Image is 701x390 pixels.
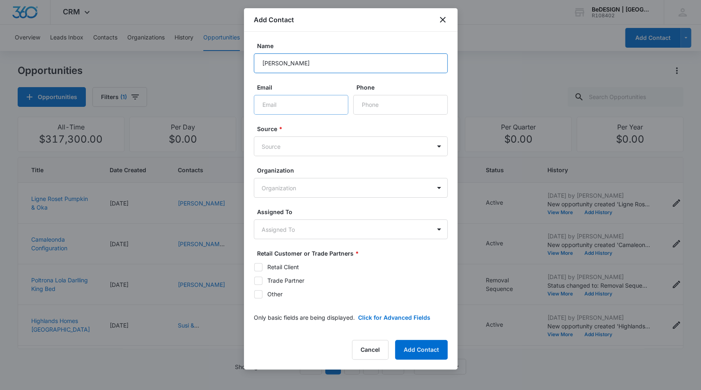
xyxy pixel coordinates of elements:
[438,15,448,25] button: close
[257,83,352,92] label: Email
[254,15,294,25] h1: Add Contact
[267,263,299,271] div: Retail Client
[254,95,348,115] input: Email
[395,340,448,360] button: Add Contact
[267,290,283,298] div: Other
[254,313,355,322] p: Only basic fields are being displayed.
[358,313,430,322] button: Click for Advanced Fields
[257,208,451,216] label: Assigned To
[257,125,451,133] label: Source
[257,249,451,258] label: Retail Customer or Trade Partners
[352,340,388,360] button: Cancel
[356,83,451,92] label: Phone
[353,95,448,115] input: Phone
[267,276,304,285] div: Trade Partner
[257,166,451,175] label: Organization
[254,53,448,73] input: Name
[257,42,451,50] label: Name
